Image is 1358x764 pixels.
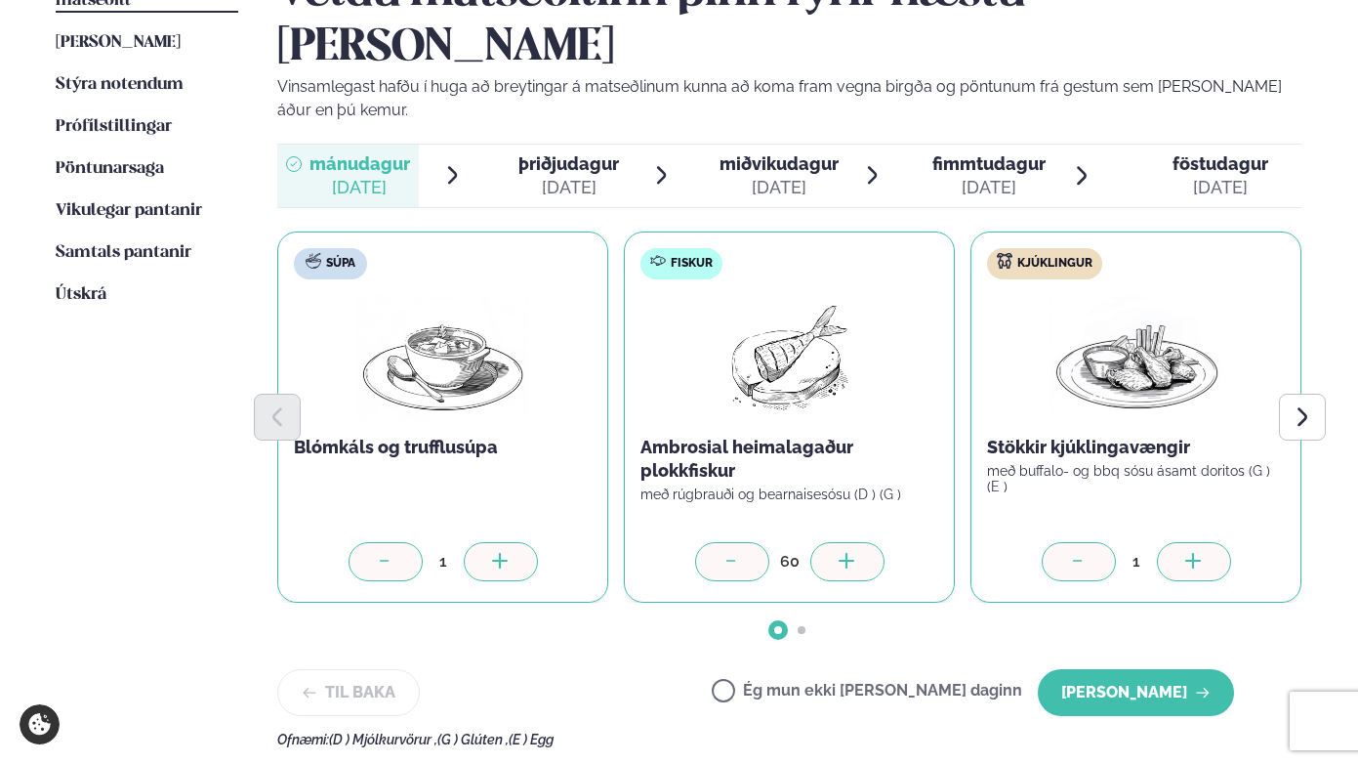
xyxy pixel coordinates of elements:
a: Pöntunarsaga [56,157,164,181]
p: Ambrosial heimalagaður plokkfiskur [640,436,938,483]
span: Pöntunarsaga [56,160,164,177]
p: með rúgbrauði og bearnaisesósu (D ) (G ) [640,487,938,502]
img: Chicken-wings-legs.png [1050,295,1222,420]
p: Blómkáls og trufflusúpa [294,436,592,459]
span: þriðjudagur [518,153,619,174]
button: Previous slide [254,394,301,441]
span: Fiskur [671,256,713,272]
a: Vikulegar pantanir [56,199,202,223]
div: Ofnæmi: [277,732,1302,747]
div: [DATE] [932,176,1046,199]
img: chicken.svg [997,253,1012,269]
span: Útskrá [56,286,106,303]
div: [DATE] [309,176,410,199]
img: fish.png [727,295,852,420]
p: með buffalo- og bbq sósu ásamt doritos (G ) (E ) [987,463,1285,494]
span: Stýra notendum [56,76,184,93]
span: Samtals pantanir [56,244,191,261]
img: soup.svg [306,253,321,269]
a: Prófílstillingar [56,115,172,139]
span: [PERSON_NAME] [56,34,181,51]
div: 1 [423,550,464,573]
button: [PERSON_NAME] [1038,669,1234,716]
img: Soup.png [357,295,529,420]
span: Kjúklingur [1017,256,1092,272]
span: föstudagur [1173,153,1268,174]
p: Stökkir kjúklingavængir [987,436,1285,459]
a: Cookie settings [20,704,60,744]
span: Prófílstillingar [56,118,172,135]
div: [DATE] [720,176,839,199]
a: Útskrá [56,283,106,307]
button: Next slide [1279,394,1326,441]
span: Go to slide 1 [774,626,782,634]
div: [DATE] [1173,176,1268,199]
span: Súpa [326,256,355,272]
span: miðvikudagur [720,153,839,174]
span: (D ) Mjólkurvörur , [329,732,437,747]
div: 1 [1116,550,1157,573]
span: (E ) Egg [509,732,554,747]
a: [PERSON_NAME] [56,31,181,55]
a: Samtals pantanir [56,241,191,265]
span: mánudagur [309,153,410,174]
a: Stýra notendum [56,73,184,97]
span: fimmtudagur [932,153,1046,174]
span: (G ) Glúten , [437,732,509,747]
button: Til baka [277,669,420,716]
span: Vikulegar pantanir [56,202,202,219]
div: [DATE] [518,176,619,199]
div: 60 [769,550,810,573]
p: Vinsamlegast hafðu í huga að breytingar á matseðlinum kunna að koma fram vegna birgða og pöntunum... [277,75,1302,122]
img: fish.svg [650,253,666,269]
span: Go to slide 2 [798,626,805,634]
